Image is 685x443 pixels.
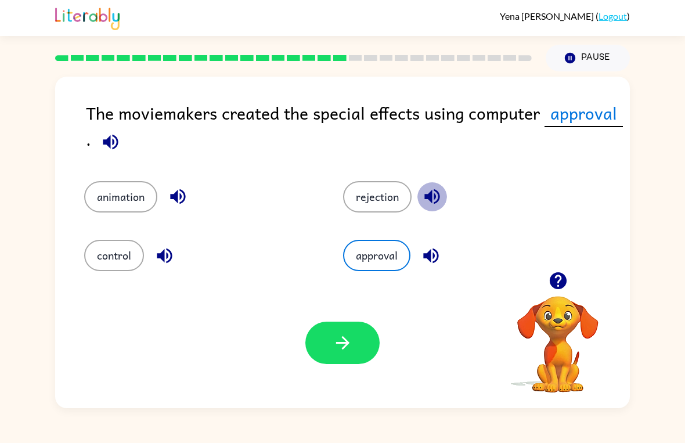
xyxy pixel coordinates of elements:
video: Your browser must support playing .mp4 files to use Literably. Please try using another browser. [500,278,616,394]
button: rejection [343,181,412,213]
span: approval [545,100,623,127]
span: Yena [PERSON_NAME] [500,10,596,21]
div: The moviemakers created the special effects using computer . [86,100,630,158]
a: Logout [599,10,627,21]
button: control [84,240,144,271]
img: Literably [55,5,120,30]
button: approval [343,240,410,271]
button: animation [84,181,157,213]
button: Pause [546,45,630,71]
div: ( ) [500,10,630,21]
